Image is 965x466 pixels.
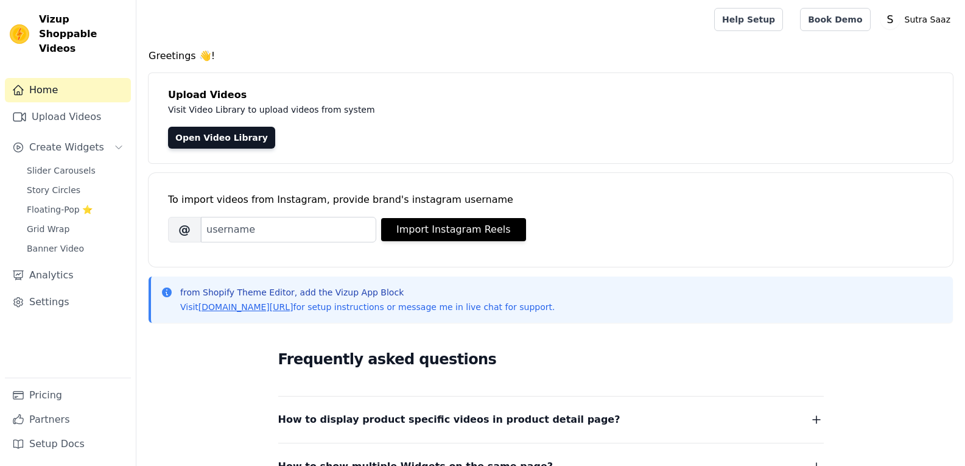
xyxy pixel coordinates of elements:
[168,127,275,149] a: Open Video Library
[198,302,293,312] a: [DOMAIN_NAME][URL]
[381,218,526,241] button: Import Instagram Reels
[149,49,953,63] h4: Greetings 👋!
[29,140,104,155] span: Create Widgets
[5,408,131,432] a: Partners
[714,8,783,31] a: Help Setup
[5,432,131,456] a: Setup Docs
[168,88,933,102] h4: Upload Videos
[168,192,933,207] div: To import videos from Instagram, provide brand's instagram username
[19,221,131,238] a: Grid Wrap
[201,217,376,242] input: username
[168,102,714,117] p: Visit Video Library to upload videos from system
[180,286,555,298] p: from Shopify Theme Editor, add the Vizup App Block
[278,411,620,428] span: How to display product specific videos in product detail page?
[278,411,824,428] button: How to display product specific videos in product detail page?
[19,182,131,199] a: Story Circles
[900,9,955,30] p: Sutra Saaz
[27,164,96,177] span: Slider Carousels
[27,242,84,255] span: Banner Video
[886,13,893,26] text: S
[5,78,131,102] a: Home
[168,217,201,242] span: @
[5,290,131,314] a: Settings
[180,301,555,313] p: Visit for setup instructions or message me in live chat for support.
[27,203,93,216] span: Floating-Pop ⭐
[5,105,131,129] a: Upload Videos
[39,12,126,56] span: Vizup Shoppable Videos
[19,240,131,257] a: Banner Video
[5,263,131,288] a: Analytics
[19,162,131,179] a: Slider Carousels
[880,9,955,30] button: S Sutra Saaz
[5,383,131,408] a: Pricing
[10,24,29,44] img: Vizup
[19,201,131,218] a: Floating-Pop ⭐
[27,223,69,235] span: Grid Wrap
[278,347,824,372] h2: Frequently asked questions
[5,135,131,160] button: Create Widgets
[27,184,80,196] span: Story Circles
[800,8,870,31] a: Book Demo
